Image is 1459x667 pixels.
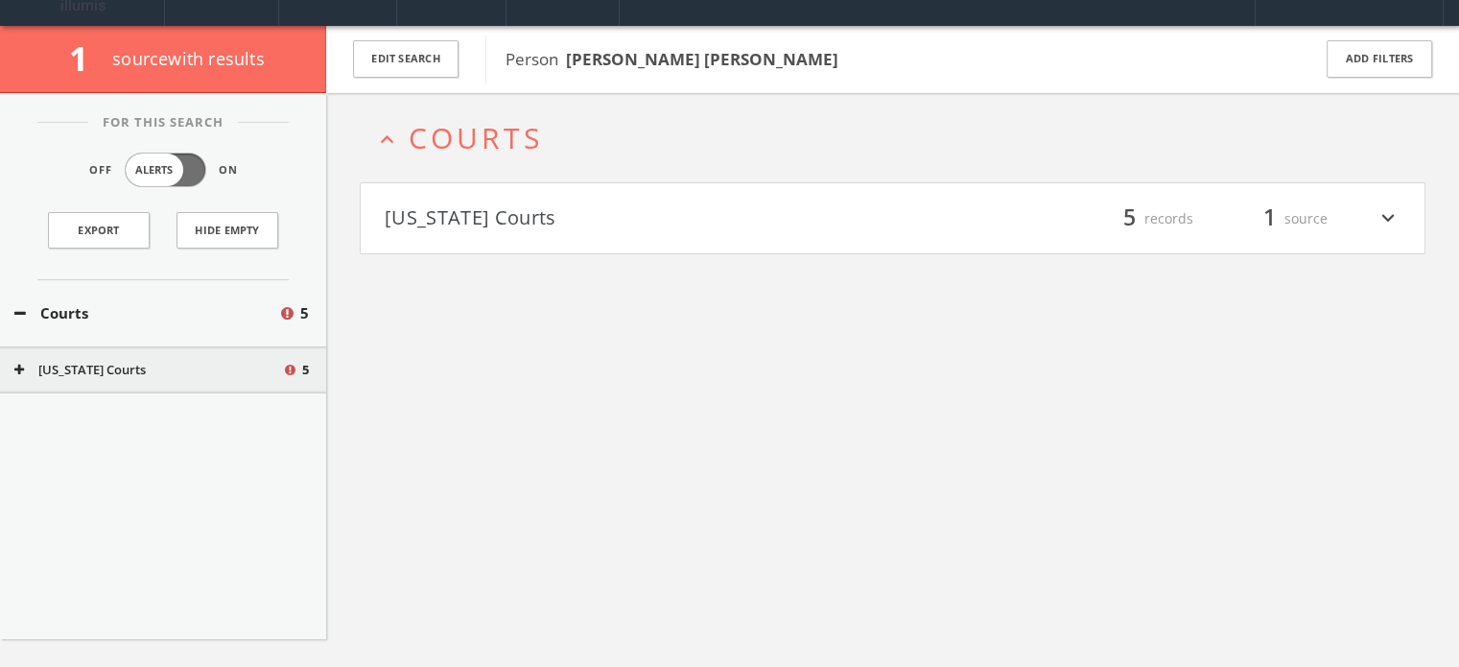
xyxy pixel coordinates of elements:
span: 1 [69,36,105,81]
button: [US_STATE] Courts [14,361,282,380]
div: source [1212,202,1328,235]
span: source with results [112,47,265,70]
span: 5 [1115,202,1144,235]
a: Export [48,212,150,249]
button: Hide Empty [176,212,278,249]
span: For This Search [88,113,238,132]
span: On [219,162,238,179]
span: Person [506,48,838,70]
button: Add Filters [1327,40,1432,78]
b: [PERSON_NAME] [PERSON_NAME] [566,48,838,70]
span: Off [89,162,112,179]
button: Courts [14,302,278,324]
i: expand_more [1376,202,1400,235]
span: 1 [1255,202,1284,235]
span: 5 [300,302,309,324]
button: [US_STATE] Courts [385,202,893,235]
button: expand_lessCourts [374,122,1425,154]
i: expand_less [374,127,400,153]
button: Edit Search [353,40,459,78]
div: records [1078,202,1193,235]
span: 5 [302,361,309,380]
span: Courts [409,118,543,157]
